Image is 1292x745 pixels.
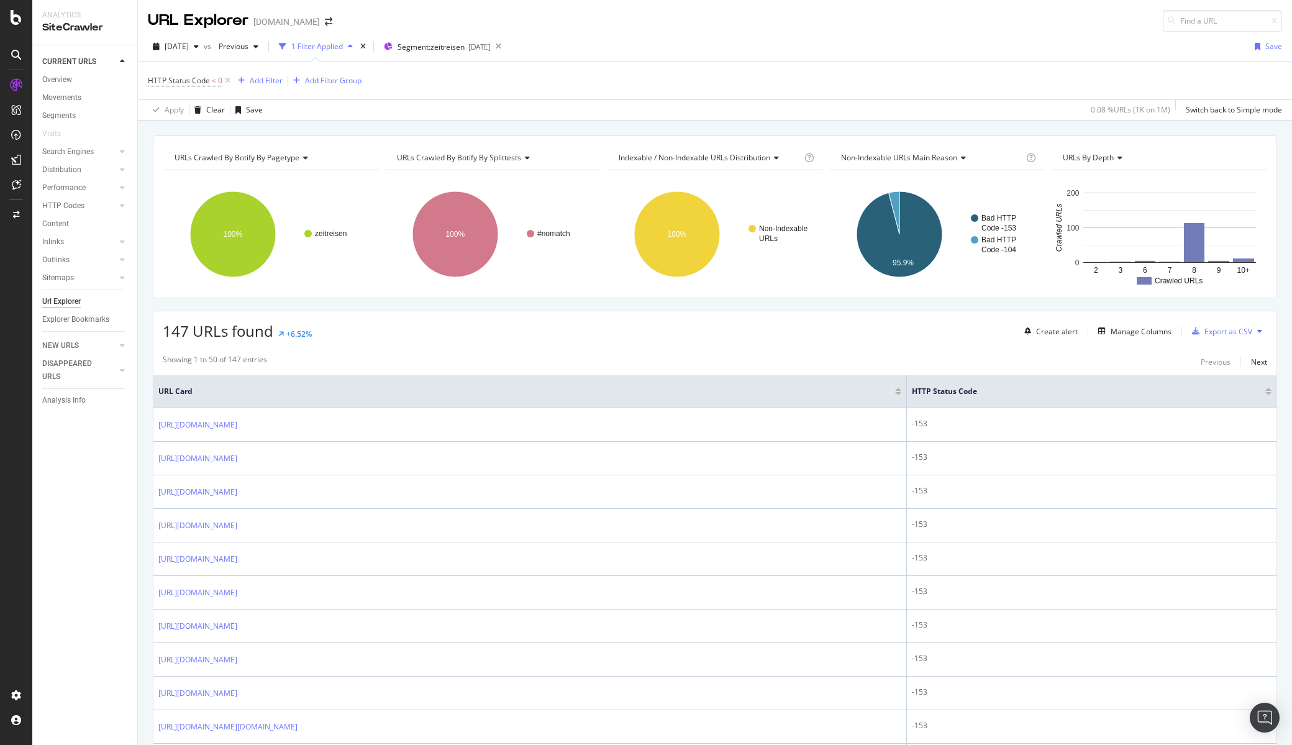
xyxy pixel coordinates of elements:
[1163,10,1282,32] input: Find a URL
[398,42,465,52] span: Segment: zeitreisen
[607,180,821,288] div: A chart.
[42,91,81,104] div: Movements
[42,10,127,21] div: Analytics
[912,653,1272,664] div: -153
[1186,104,1282,115] div: Switch back to Simple mode
[981,235,1016,244] text: Bad HTTP
[165,104,184,115] div: Apply
[1155,277,1203,285] text: Crawled URLs
[619,152,770,163] span: Indexable / Non-Indexable URLs distribution
[288,73,362,88] button: Add Filter Group
[912,386,1247,397] span: HTTP Status Code
[224,230,243,239] text: 100%
[1036,326,1078,337] div: Create alert
[325,17,332,26] div: arrow-right-arrow-left
[42,199,116,213] a: HTTP Codes
[1193,266,1197,275] text: 8
[1067,224,1080,232] text: 100
[385,180,599,288] div: A chart.
[274,37,358,57] button: 1 Filter Applied
[42,272,74,285] div: Sitemaps
[148,10,248,31] div: URL Explorer
[233,73,283,88] button: Add Filter
[42,127,73,140] a: Visits
[42,357,116,383] a: DISAPPEARED URLS
[912,687,1272,698] div: -153
[158,654,237,666] a: [URL][DOMAIN_NAME]
[42,91,129,104] a: Movements
[42,295,81,308] div: Url Explorer
[42,339,79,352] div: NEW URLS
[1055,204,1063,252] text: Crawled URLs
[1217,266,1221,275] text: 9
[537,229,570,238] text: #nomatch
[358,40,368,53] div: times
[445,230,465,239] text: 100%
[1204,326,1252,337] div: Export as CSV
[175,152,299,163] span: URLs Crawled By Botify By pagetype
[1075,258,1080,267] text: 0
[206,104,225,115] div: Clear
[250,75,283,86] div: Add Filter
[212,75,216,86] span: <
[158,386,892,397] span: URL Card
[163,354,267,369] div: Showing 1 to 50 of 147 entries
[305,75,362,86] div: Add Filter Group
[394,148,590,168] h4: URLs Crawled By Botify By splittests
[912,552,1272,564] div: -153
[42,145,94,158] div: Search Engines
[1250,37,1282,57] button: Save
[981,224,1016,232] text: Code -153
[1111,326,1171,337] div: Manage Columns
[1051,180,1267,288] svg: A chart.
[158,721,298,733] a: [URL][DOMAIN_NAME][DOMAIN_NAME]
[42,272,116,285] a: Sitemaps
[158,553,237,565] a: [URL][DOMAIN_NAME]
[158,687,237,700] a: [URL][DOMAIN_NAME]
[1251,357,1267,367] div: Next
[42,73,129,86] a: Overview
[839,148,1024,168] h4: Non-Indexable URLs Main Reason
[163,321,273,341] span: 147 URLs found
[42,313,109,326] div: Explorer Bookmarks
[912,485,1272,496] div: -153
[163,180,377,288] svg: A chart.
[42,55,96,68] div: CURRENT URLS
[42,295,129,308] a: Url Explorer
[42,254,116,267] a: Outlinks
[912,452,1272,463] div: -153
[1237,266,1250,275] text: 10+
[158,486,237,498] a: [URL][DOMAIN_NAME]
[189,100,225,120] button: Clear
[204,41,214,52] span: vs
[42,145,116,158] a: Search Engines
[1063,152,1114,163] span: URLs by Depth
[42,199,84,213] div: HTTP Codes
[379,37,491,57] button: Segment:zeitreisen[DATE]
[912,418,1272,429] div: -153
[1067,189,1080,198] text: 200
[1250,703,1280,733] div: Open Intercom Messenger
[841,152,957,163] span: Non-Indexable URLs Main Reason
[912,586,1272,597] div: -153
[42,163,81,176] div: Distribution
[1143,266,1147,275] text: 6
[158,519,237,532] a: [URL][DOMAIN_NAME]
[42,394,86,407] div: Analysis Info
[759,234,778,243] text: URLs
[912,619,1272,631] div: -153
[42,235,116,249] a: Inlinks
[1168,266,1172,275] text: 7
[616,148,802,168] h4: Indexable / Non-Indexable URLs Distribution
[42,394,129,407] a: Analysis Info
[42,339,116,352] a: NEW URLS
[829,180,1044,288] svg: A chart.
[42,313,129,326] a: Explorer Bookmarks
[912,720,1272,731] div: -153
[42,55,116,68] a: CURRENT URLS
[214,41,248,52] span: Previous
[981,245,1016,254] text: Code -104
[42,357,105,383] div: DISAPPEARED URLS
